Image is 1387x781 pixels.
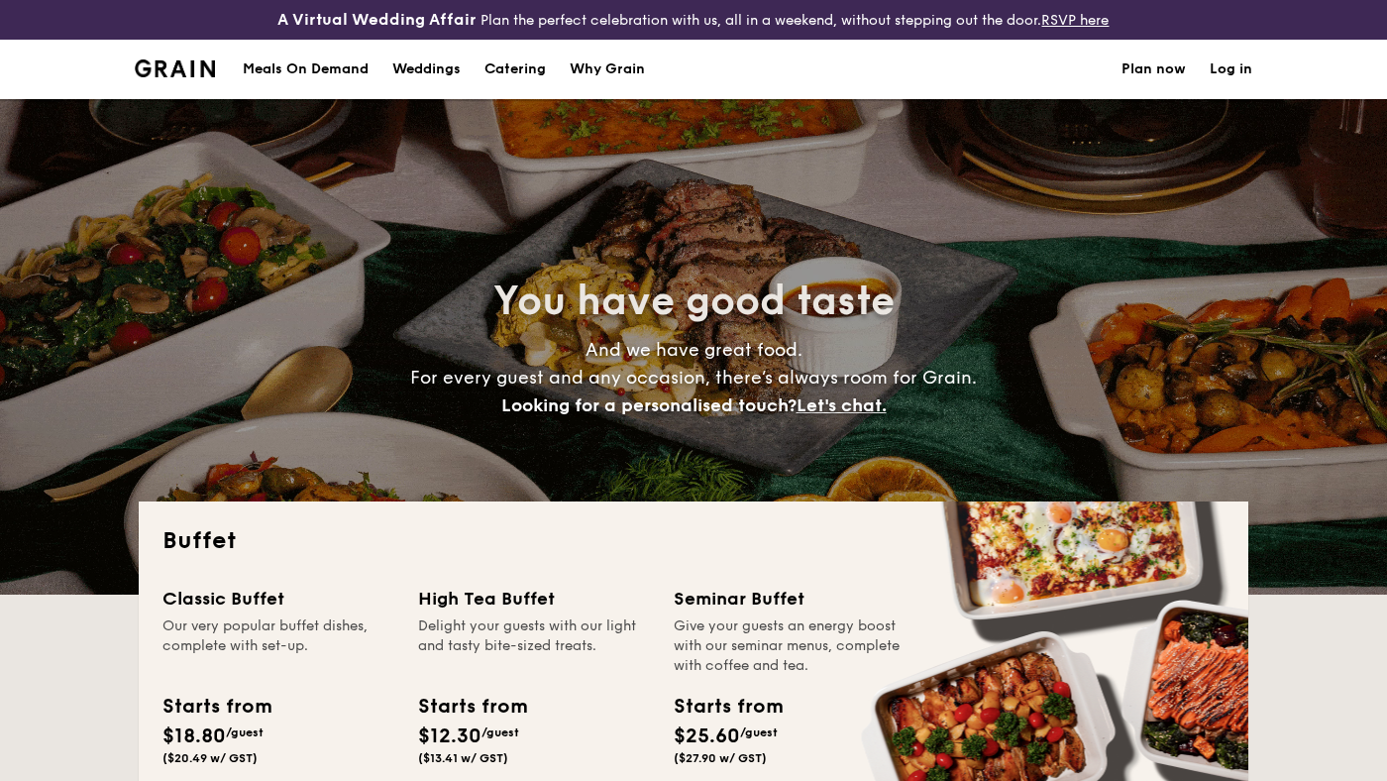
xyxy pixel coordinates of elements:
div: Starts from [162,692,270,722]
a: Logotype [135,59,215,77]
div: Why Grain [570,40,645,99]
div: Delight your guests with our light and tasty bite-sized treats. [418,616,650,676]
span: Let's chat. [797,394,887,416]
div: Starts from [418,692,526,722]
span: /guest [481,725,519,739]
span: $25.60 [674,725,740,748]
h1: Catering [484,40,546,99]
a: Weddings [380,40,473,99]
span: ($27.90 w/ GST) [674,751,767,765]
h2: Buffet [162,525,1225,557]
span: And we have great food. For every guest and any occasion, there’s always room for Grain. [410,339,977,416]
div: Plan the perfect celebration with us, all in a weekend, without stepping out the door. [231,8,1155,32]
a: Catering [473,40,558,99]
span: $12.30 [418,725,481,748]
span: /guest [740,725,778,739]
a: Plan now [1121,40,1186,99]
span: You have good taste [493,278,895,325]
img: Grain [135,59,215,77]
span: /guest [226,725,264,739]
a: Log in [1210,40,1252,99]
span: ($20.49 w/ GST) [162,751,258,765]
span: ($13.41 w/ GST) [418,751,508,765]
div: Starts from [674,692,782,722]
div: Classic Buffet [162,585,394,613]
div: Seminar Buffet [674,585,906,613]
div: Weddings [392,40,461,99]
a: Why Grain [558,40,657,99]
a: Meals On Demand [231,40,380,99]
div: High Tea Buffet [418,585,650,613]
span: $18.80 [162,725,226,748]
span: Looking for a personalised touch? [501,394,797,416]
a: RSVP here [1041,12,1109,29]
h4: A Virtual Wedding Affair [277,8,477,32]
div: Meals On Demand [243,40,369,99]
div: Our very popular buffet dishes, complete with set-up. [162,616,394,676]
div: Give your guests an energy boost with our seminar menus, complete with coffee and tea. [674,616,906,676]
